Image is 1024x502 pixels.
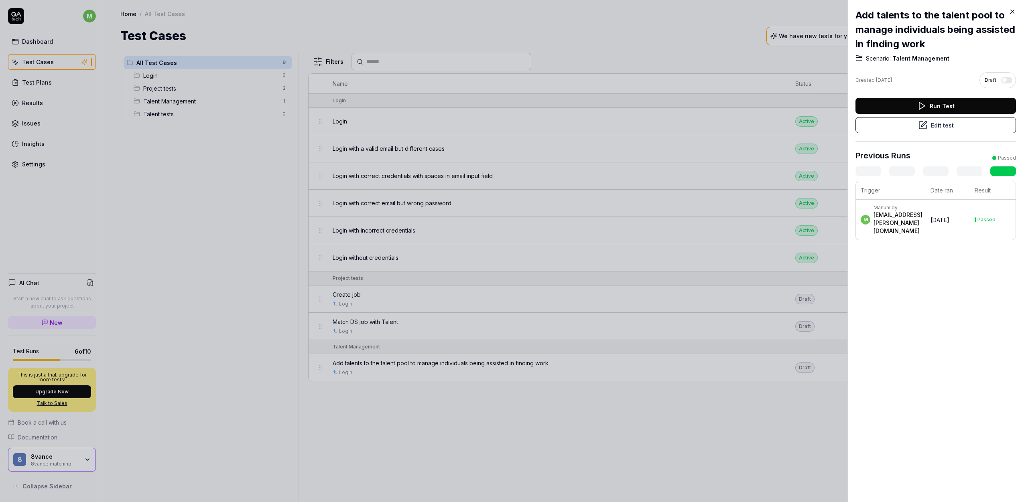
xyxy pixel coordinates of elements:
[855,117,1016,133] button: Edit test
[855,98,1016,114] button: Run Test
[866,55,891,63] span: Scenario:
[876,77,892,83] time: [DATE]
[891,55,949,63] span: Talent Management
[855,77,892,84] div: Created
[931,217,949,223] time: [DATE]
[855,8,1016,51] h2: Add talents to the talent pool to manage individuals being assisted in finding work
[856,181,926,200] th: Trigger
[855,150,910,162] h3: Previous Runs
[874,211,922,235] div: [EMAIL_ADDRESS][PERSON_NAME][DOMAIN_NAME]
[977,217,996,222] div: Passed
[926,181,970,200] th: Date ran
[874,204,922,211] div: Manual by
[861,215,870,225] span: m
[985,77,996,84] span: Draft
[970,181,1016,200] th: Result
[998,154,1016,162] div: Passed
